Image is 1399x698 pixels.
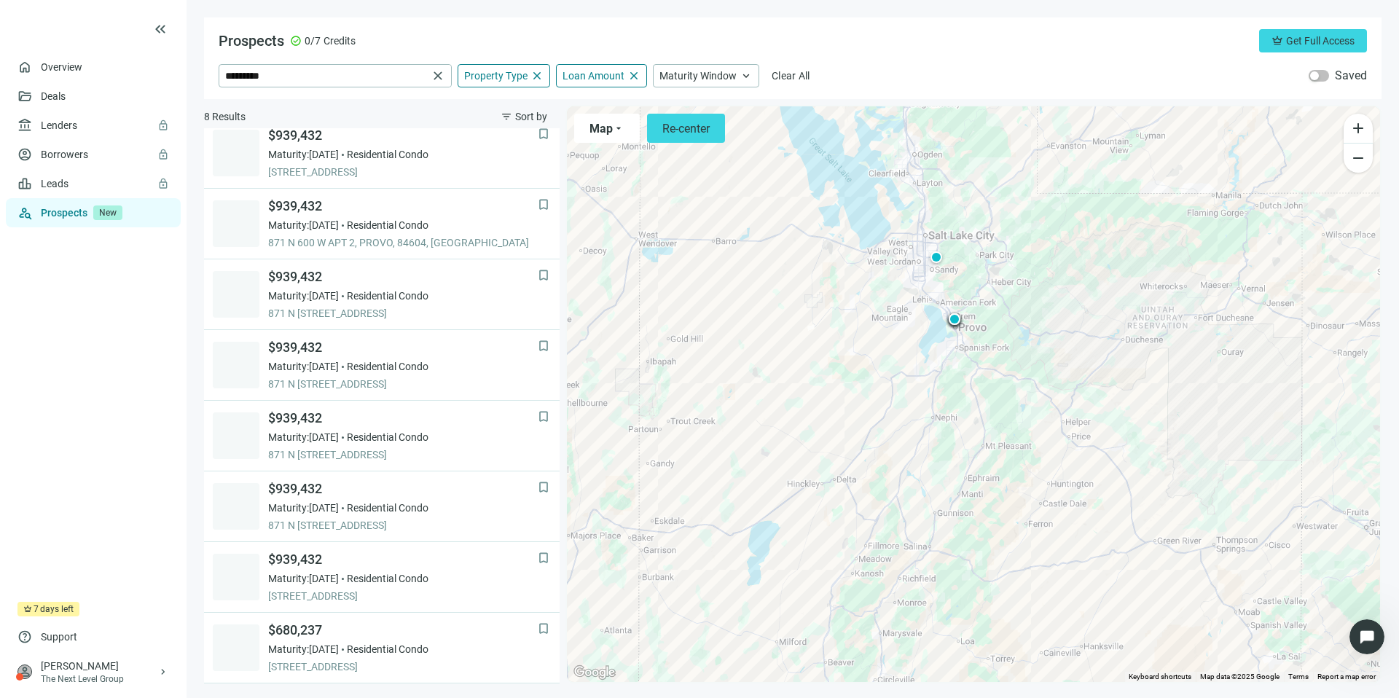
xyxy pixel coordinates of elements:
span: Search for help [30,310,118,326]
button: bookmark [536,197,551,212]
span: Support [41,630,77,644]
div: AI Agent and team can help [30,199,244,214]
span: 7 [34,602,39,616]
span: Clear All [772,70,810,82]
span: check_circle [290,35,302,47]
button: Messages [97,455,194,513]
a: bookmark$680,237Maturity:[DATE]Residential Condo[STREET_ADDRESS] [204,613,560,683]
button: bookmark [536,127,551,141]
span: remove [1349,149,1367,167]
div: Billing & Subscriptions [21,338,270,365]
button: bookmark [536,339,551,353]
span: Property Type [464,69,528,82]
div: Prospects [41,198,169,227]
span: crown [1271,35,1283,47]
span: New [93,205,122,220]
span: $680,237 [268,621,538,639]
span: Residential Condo [347,147,428,162]
span: Sort by [515,111,547,122]
span: $939,432 [268,480,538,498]
span: [STREET_ADDRESS] [268,589,538,603]
span: Residential Condo [347,218,428,232]
span: Help [231,491,254,501]
span: 871 N [STREET_ADDRESS] [268,518,538,533]
span: close [530,69,544,82]
span: Residential Condo [347,501,428,515]
span: Residential Condo [347,359,428,374]
a: Open this area in Google Maps (opens a new window) [571,663,619,682]
button: bookmark [536,480,551,495]
span: Maturity: [DATE] [268,218,339,232]
a: Need expert help closing your loan? Connect with our in-house brokers [21,240,270,283]
a: bookmark$939,432Maturity:[DATE]Residential Condo871 N [STREET_ADDRESS] [204,330,560,401]
button: Search for help [21,303,270,332]
span: close [431,68,445,83]
span: $939,432 [268,197,538,215]
span: add [1349,119,1367,137]
span: $939,432 [268,339,538,356]
div: Close [251,23,277,50]
p: Hi there 👋 [29,103,262,128]
a: bookmark$939,432Maturity:[DATE]Residential Condo[STREET_ADDRESS] [204,542,560,613]
a: bookmark$939,432Maturity:[DATE]Residential Condo871 N [STREET_ADDRESS] [204,401,560,471]
span: keyboard_arrow_right [157,666,169,678]
span: Maturity: [DATE] [268,501,339,515]
span: 871 N 600 W APT 2, PROVO, 84604, [GEOGRAPHIC_DATA] [268,235,538,250]
a: bookmark$939,432Maturity:[DATE]Residential Condo871 N [STREET_ADDRESS] [204,471,560,542]
span: Maturity: [DATE] [268,359,339,374]
span: Map [589,122,613,136]
span: lock [157,178,169,189]
span: Get Full Access [1286,35,1355,47]
span: Maturity Window [659,69,737,82]
button: bookmark [536,409,551,424]
span: Maturity: [DATE] [268,289,339,303]
span: crown [23,605,32,613]
span: Home [32,491,65,501]
span: 0/7 [305,34,321,48]
div: Billing & Subscriptions [30,344,244,359]
span: 871 N [STREET_ADDRESS] [268,377,538,391]
span: person [17,664,32,679]
span: close [627,69,640,82]
span: Map data ©2025 Google [1200,672,1280,681]
span: Residential Condo [347,430,428,444]
span: 871 N [STREET_ADDRESS] [268,447,538,462]
button: Clear All [765,64,817,87]
div: Need expert help closing your loan? Connect with our in-house brokers [30,246,244,277]
a: ProspectsNew [41,198,169,227]
span: Credits [324,34,356,48]
span: Maturity: [DATE] [268,147,339,162]
span: Residential Condo [347,642,428,656]
span: Maturity: [DATE] [268,642,339,656]
span: $939,432 [268,127,538,144]
span: bookmark [536,621,551,636]
a: Overview [41,61,82,73]
span: [STREET_ADDRESS] [268,165,538,179]
button: Maparrow_drop_down [574,114,640,143]
button: Re-center [647,114,725,143]
span: Prospects [219,32,284,50]
span: $939,432 [268,551,538,568]
a: bookmark$939,432Maturity:[DATE]Residential Condo871 N 600 W APT 2, PROVO, 84604, [GEOGRAPHIC_DATA] [204,189,560,259]
a: Deals [41,90,66,102]
button: keyboard_double_arrow_left [152,20,169,38]
span: days left [40,602,74,616]
span: Residential Condo [347,571,428,586]
span: arrow_drop_down [613,122,624,134]
span: Messages [121,491,171,501]
a: bookmark$939,432Maturity:[DATE]Residential Condo[STREET_ADDRESS] [204,118,560,189]
button: bookmark [536,268,551,283]
span: Re-center [662,122,710,136]
button: filter_listSort by [488,105,560,128]
p: How can we help? [29,128,262,153]
span: 8 Results [204,109,246,124]
img: Google [571,663,619,682]
button: bookmark [536,551,551,565]
img: logo [29,28,99,51]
